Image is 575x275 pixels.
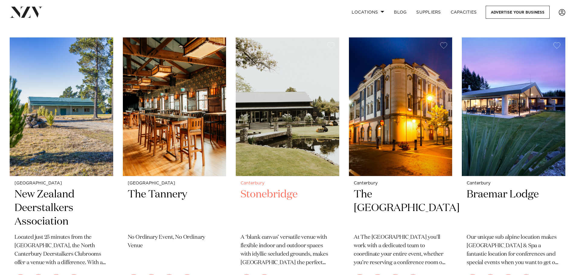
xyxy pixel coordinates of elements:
[467,188,561,229] h2: Braemar Lodge
[128,181,222,186] small: [GEOGRAPHIC_DATA]
[411,6,446,19] a: SUPPLIERS
[128,233,222,250] p: No Ordinary Event, No Ordinary Venue
[347,6,389,19] a: Locations
[467,233,561,267] p: Our unique sub alpine location makes [GEOGRAPHIC_DATA] & Spa a fantastic location for conferences...
[486,6,550,19] a: Advertise your business
[467,181,561,186] small: Canterbury
[389,6,411,19] a: BLOG
[446,6,482,19] a: Capacities
[14,181,108,186] small: [GEOGRAPHIC_DATA]
[354,181,448,186] small: Canterbury
[14,233,108,267] p: Located just 25 minutes from the [GEOGRAPHIC_DATA], the North Canterbury Deerstalkers Clubrooms o...
[241,233,334,267] p: A ‘blank canvas’ versatile venue with flexible indoor and outdoor spaces with idyllic secluded gr...
[354,188,448,229] h2: The [GEOGRAPHIC_DATA]
[241,188,334,229] h2: Stonebridge
[10,7,43,18] img: nzv-logo.png
[241,181,334,186] small: Canterbury
[128,188,222,229] h2: The Tannery
[354,233,448,267] p: At The [GEOGRAPHIC_DATA] you'll work with a dedicated team to coordinate your entire event, wheth...
[14,188,108,229] h2: New Zealand Deerstalkers Association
